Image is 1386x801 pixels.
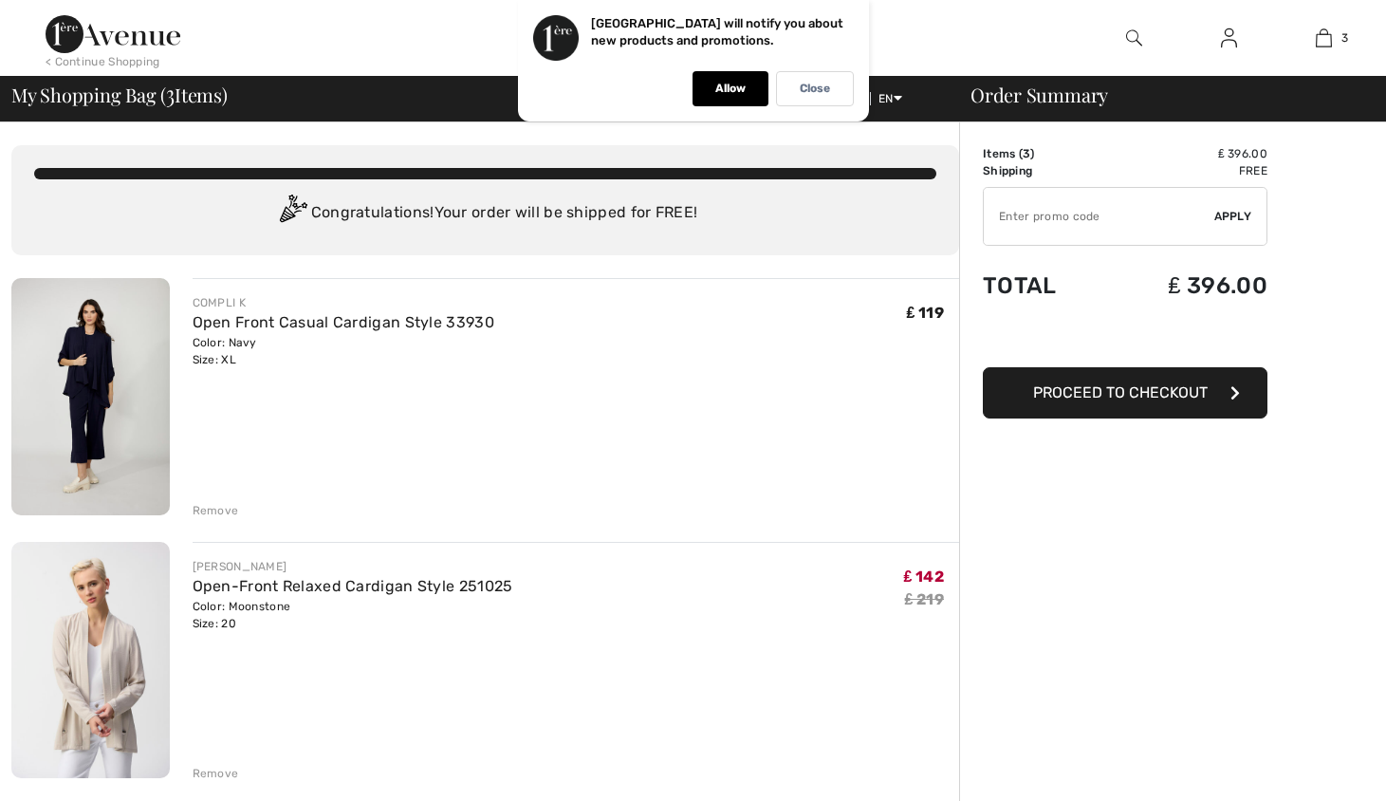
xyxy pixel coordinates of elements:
img: search the website [1126,27,1142,49]
span: 3 [1341,29,1348,47]
a: 3 [1277,27,1370,49]
div: Congratulations! Your order will be shipped for FREE! [34,195,936,233]
button: Proceed to Checkout [983,367,1267,419]
td: Items ( ) [983,145,1104,162]
div: Color: Moonstone Size: 20 [193,598,513,632]
img: 1ère Avenue [46,15,180,53]
p: Allow [715,82,746,96]
img: Open Front Casual Cardigan Style 33930 [11,278,170,515]
span: Proceed to Checkout [1033,383,1208,401]
iframe: PayPal [983,318,1267,361]
td: Shipping [983,162,1104,179]
div: Color: Navy Size: XL [193,334,494,368]
span: 3 [166,81,175,105]
s: ₤ 219 [905,590,944,608]
input: Promo code [984,188,1214,245]
div: [PERSON_NAME] [193,558,513,575]
a: Open-Front Relaxed Cardigan Style 251025 [193,577,513,595]
div: < Continue Shopping [46,53,160,70]
div: Remove [193,765,239,782]
td: ₤ 396.00 [1104,145,1267,162]
div: Remove [193,502,239,519]
div: COMPLI K [193,294,494,311]
span: 3 [1023,147,1030,160]
img: My Bag [1316,27,1332,49]
p: Close [800,82,830,96]
a: Open Front Casual Cardigan Style 33930 [193,313,494,331]
td: Total [983,253,1104,318]
p: [GEOGRAPHIC_DATA] will notify you about new products and promotions. [591,16,843,47]
a: Sign In [1206,27,1252,50]
td: Free [1104,162,1267,179]
span: ₤ 142 [904,568,944,586]
span: My Shopping Bag ( Items) [11,85,228,104]
span: Apply [1214,208,1252,225]
img: My Info [1221,27,1237,49]
span: EN [878,92,902,105]
span: ₤ 119 [907,304,944,322]
div: Order Summary [948,85,1375,104]
td: ₤ 396.00 [1104,253,1267,318]
img: Open-Front Relaxed Cardigan Style 251025 [11,542,170,778]
img: Congratulation2.svg [273,195,311,233]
